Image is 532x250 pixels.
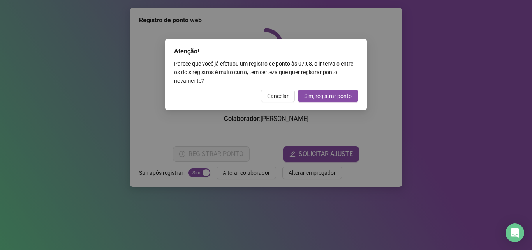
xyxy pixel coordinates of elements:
div: Open Intercom Messenger [506,223,524,242]
button: Cancelar [261,90,295,102]
span: Cancelar [267,92,289,100]
div: Parece que você já efetuou um registro de ponto às 07:08 , o intervalo entre os dois registros é ... [174,59,358,85]
button: Sim, registrar ponto [298,90,358,102]
span: Sim, registrar ponto [304,92,352,100]
div: Atenção! [174,47,358,56]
